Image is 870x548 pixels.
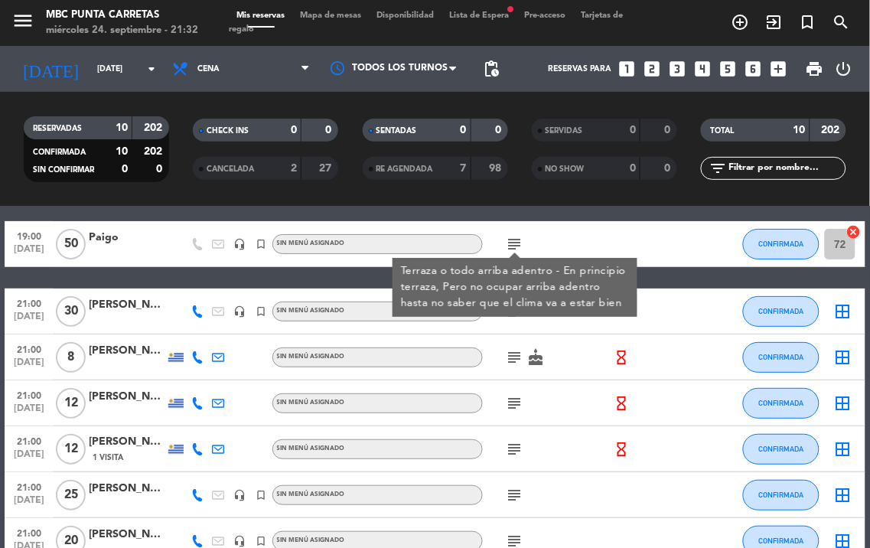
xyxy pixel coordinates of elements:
i: hourglass_empty [613,349,630,366]
strong: 202 [822,125,843,135]
span: CONFIRMADA [759,537,804,545]
strong: 0 [326,125,335,135]
button: CONFIRMADA [743,342,819,373]
strong: 98 [489,163,504,174]
i: subject [506,440,524,458]
button: menu [11,9,34,38]
i: headset_mic [234,238,246,250]
span: SIN CONFIRMAR [33,166,94,174]
span: 12 [56,388,86,419]
i: subject [506,235,524,253]
span: CONFIRMADA [759,445,804,453]
span: Lista de Espera [442,11,516,20]
i: border_all [833,348,852,367]
span: CANCELADA [207,165,254,173]
span: 21:00 [10,386,48,403]
strong: 0 [630,163,636,174]
i: menu [11,9,34,32]
span: 12 [56,434,86,465]
strong: 202 [144,146,165,157]
span: RE AGENDADA [376,165,433,173]
span: TOTAL [710,127,734,135]
span: CONFIRMADA [33,148,86,156]
span: NO SHOW [546,165,585,173]
strong: 10 [793,125,806,135]
span: Mapa de mesas [292,11,369,20]
span: [DATE] [10,357,48,375]
i: looks_two [642,59,662,79]
span: [DATE] [10,403,48,421]
i: add_box [768,59,788,79]
i: subject [506,486,524,504]
strong: 10 [116,122,128,133]
div: [PERSON_NAME] Pages [89,526,165,543]
span: 21:00 [10,478,48,495]
span: Mis reservas [229,11,292,20]
i: turned_in_not [799,13,817,31]
div: [PERSON_NAME] [89,433,165,451]
strong: 10 [116,146,128,157]
i: border_all [833,440,852,458]
span: Cena [197,64,220,73]
i: power_settings_new [835,60,853,78]
strong: 0 [495,125,504,135]
span: [DATE] [10,244,48,262]
span: SERVIDAS [546,127,583,135]
span: fiber_manual_record [506,5,515,14]
strong: 2 [291,163,297,174]
button: CONFIRMADA [743,434,819,465]
span: 30 [56,296,86,327]
i: subject [506,348,524,367]
div: LOG OUT [829,46,859,92]
strong: 7 [461,163,467,174]
i: add_circle_outline [732,13,750,31]
span: [DATE] [10,312,48,329]
i: border_all [833,302,852,321]
strong: 0 [156,164,165,175]
strong: 202 [144,122,165,133]
i: arrow_drop_down [142,60,161,78]
div: Terraza o todo arriba adentro - En principio terraza, Pero no ocupar arriba adentro hasta no sabe... [400,263,629,312]
span: Sin menú asignado [277,537,345,543]
span: CONFIRMADA [759,491,804,499]
span: Sin menú asignado [277,445,345,452]
i: border_all [833,486,852,504]
i: hourglass_empty [613,395,630,412]
i: looks_one [617,59,637,79]
span: SENTADAS [376,127,417,135]
div: Paigo [89,229,165,246]
i: looks_6 [743,59,763,79]
div: [PERSON_NAME] [89,342,165,360]
i: looks_3 [667,59,687,79]
span: 8 [56,342,86,373]
span: CONFIRMADA [759,353,804,361]
div: [PERSON_NAME] [89,480,165,497]
span: Sin menú asignado [277,308,345,314]
span: [DATE] [10,495,48,513]
button: CONFIRMADA [743,388,819,419]
div: [PERSON_NAME] [89,388,165,406]
button: CONFIRMADA [743,480,819,510]
i: looks_5 [718,59,738,79]
span: 50 [56,229,86,259]
strong: 0 [664,163,673,174]
i: headset_mic [234,535,246,547]
span: 1 Visita [93,452,123,464]
i: headset_mic [234,489,246,501]
i: cancel [846,224,861,240]
button: CONFIRMADA [743,296,819,327]
i: cake [527,348,546,367]
i: subject [506,394,524,413]
i: exit_to_app [765,13,784,31]
span: 21:00 [10,340,48,357]
div: MBC Punta Carretas [46,8,198,23]
span: CONFIRMADA [759,307,804,315]
span: Disponibilidad [369,11,442,20]
i: turned_in_not [256,535,268,547]
span: Sin menú asignado [277,400,345,406]
i: looks_4 [692,59,712,79]
i: [DATE] [11,53,90,86]
span: Sin menú asignado [277,491,345,497]
span: 19:00 [10,227,48,244]
span: print [805,60,823,78]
